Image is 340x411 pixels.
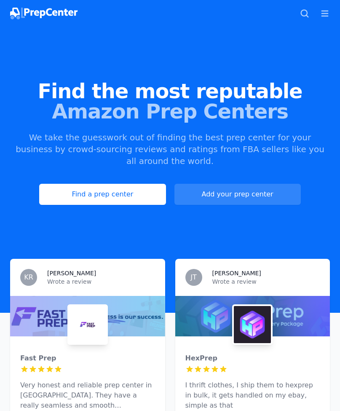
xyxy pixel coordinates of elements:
[185,353,320,363] div: HexPrep
[10,8,78,19] img: PrepCenter
[185,380,320,411] p: I thrift clothes, I ship them to hexprep in bulk, it gets handled on my ebay, simple as that
[10,132,330,167] p: We take the guesswork out of finding the best prep center for your business by crowd-sourcing rev...
[47,277,155,286] p: Wrote a review
[10,81,330,101] span: Find the most reputable
[190,274,197,281] span: JT
[39,184,166,205] a: Find a prep center
[212,277,320,286] p: Wrote a review
[212,269,261,277] h3: [PERSON_NAME]
[10,101,330,121] span: Amazon Prep Centers
[69,306,106,343] img: Fast Prep
[20,380,155,411] p: Very honest and reliable prep center in [GEOGRAPHIC_DATA]. They have a really seamless and smooth...
[47,269,96,277] h3: [PERSON_NAME]
[174,184,301,205] a: Add your prep center
[24,274,33,281] span: KR
[234,306,271,343] img: HexPrep
[20,353,155,363] div: Fast Prep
